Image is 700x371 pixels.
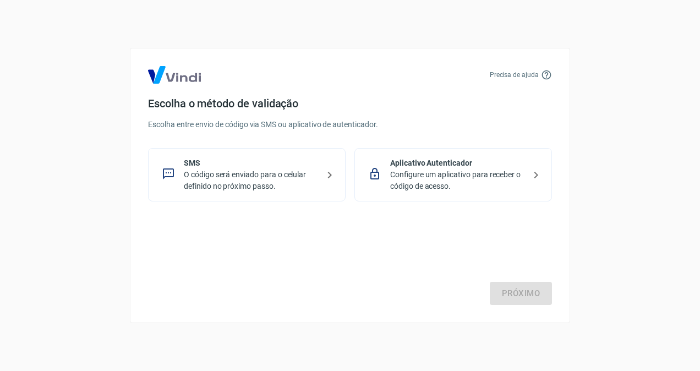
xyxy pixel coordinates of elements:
[390,157,525,169] p: Aplicativo Autenticador
[184,169,319,192] p: O código será enviado para o celular definido no próximo passo.
[148,66,201,84] img: Logo Vind
[148,119,552,130] p: Escolha entre envio de código via SMS ou aplicativo de autenticador.
[148,148,346,201] div: SMSO código será enviado para o celular definido no próximo passo.
[148,97,552,110] h4: Escolha o método de validação
[390,169,525,192] p: Configure um aplicativo para receber o código de acesso.
[490,70,539,80] p: Precisa de ajuda
[354,148,552,201] div: Aplicativo AutenticadorConfigure um aplicativo para receber o código de acesso.
[184,157,319,169] p: SMS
